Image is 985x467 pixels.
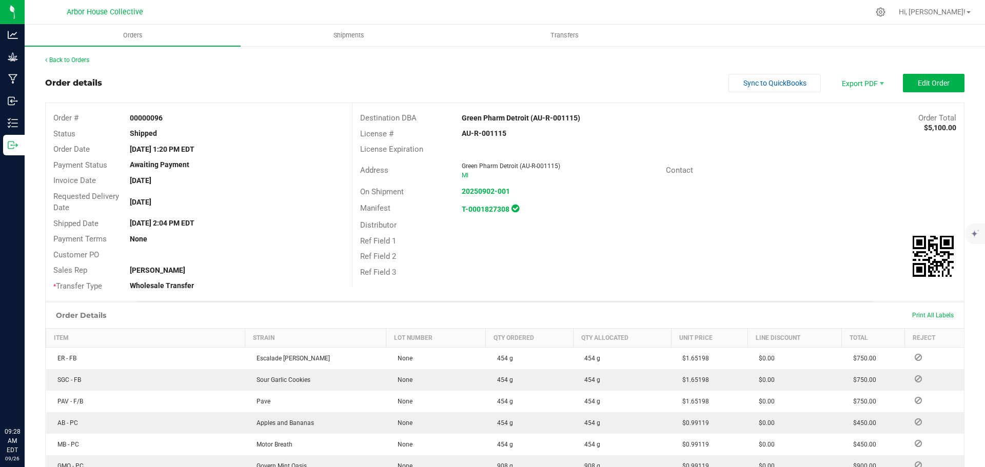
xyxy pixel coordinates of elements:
[874,7,887,17] div: Manage settings
[360,268,396,277] span: Ref Field 3
[53,281,102,291] span: Transfer Type
[754,419,775,427] span: $0.00
[462,163,560,170] span: Green Pharm Detroit (AU-R-001115)
[462,129,506,137] strong: AU-R-001115
[911,354,926,360] span: Reject Inventory
[747,329,841,348] th: Line Discount
[462,172,468,179] span: MI
[251,398,270,405] span: Pave
[677,419,709,427] span: $0.99119
[392,355,412,362] span: None
[8,74,18,84] inline-svg: Manufacturing
[579,355,600,362] span: 454 g
[573,329,671,348] th: Qty Allocated
[492,398,513,405] span: 454 g
[109,31,156,40] span: Orders
[53,145,90,154] span: Order Date
[130,266,185,274] strong: [PERSON_NAME]
[918,79,950,87] span: Edit Order
[677,355,709,362] span: $1.65198
[579,441,600,448] span: 454 g
[130,219,194,227] strong: [DATE] 2:04 PM EDT
[251,419,314,427] span: Apples and Bananas
[671,329,747,348] th: Unit Price
[360,252,396,261] span: Ref Field 2
[754,398,775,405] span: $0.00
[666,166,693,175] span: Contact
[130,160,189,169] strong: Awaiting Payment
[392,376,412,383] span: None
[360,113,417,123] span: Destination DBA
[579,419,600,427] span: 454 g
[918,113,956,123] span: Order Total
[848,398,876,405] span: $750.00
[842,329,905,348] th: Total
[677,376,709,383] span: $1.65198
[924,124,956,132] strong: $5,100.00
[743,79,806,87] span: Sync to QuickBooks
[462,205,509,213] a: T-0001827308
[8,118,18,128] inline-svg: Inventory
[320,31,378,40] span: Shipments
[46,329,245,348] th: Item
[53,176,96,185] span: Invoice Date
[492,376,513,383] span: 454 g
[911,397,926,403] span: Reject Inventory
[53,250,99,259] span: Customer PO
[25,25,241,46] a: Orders
[462,187,510,195] a: 20250902-001
[130,198,151,206] strong: [DATE]
[360,166,388,175] span: Address
[360,236,396,246] span: Ref Field 1
[45,77,102,89] div: Order details
[392,398,412,405] span: None
[911,419,926,425] span: Reject Inventory
[53,192,119,213] span: Requested Delivery Date
[831,74,893,92] li: Export PDF
[130,235,147,243] strong: None
[462,114,580,122] strong: Green Pharm Detroit (AU-R-001115)
[52,376,81,383] span: SGC - FB
[5,427,20,455] p: 09:28 AM EDT
[67,8,143,16] span: Arbor House Collective
[457,25,673,46] a: Transfers
[579,376,600,383] span: 454 g
[754,441,775,448] span: $0.00
[53,219,98,228] span: Shipped Date
[52,398,83,405] span: PAV - F/B
[53,266,87,275] span: Sales Rep
[848,376,876,383] span: $750.00
[677,441,709,448] span: $0.99119
[53,234,107,243] span: Payment Terms
[130,145,194,153] strong: [DATE] 1:20 PM EDT
[53,129,75,138] span: Status
[912,312,954,319] span: Print All Labels
[52,419,78,427] span: AB - PC
[728,74,821,92] button: Sync to QuickBooks
[130,129,157,137] strong: Shipped
[130,114,163,122] strong: 00000096
[8,96,18,106] inline-svg: Inbound
[8,140,18,150] inline-svg: Outbound
[360,220,397,230] span: Distributor
[52,355,76,362] span: ER - FB
[251,376,310,383] span: Sour Garlic Cookies
[251,355,330,362] span: Escalade [PERSON_NAME]
[360,204,390,213] span: Manifest
[56,311,106,319] h1: Order Details
[903,74,964,92] button: Edit Order
[360,187,404,196] span: On Shipment
[754,355,775,362] span: $0.00
[537,31,593,40] span: Transfers
[911,376,926,382] span: Reject Inventory
[848,419,876,427] span: $450.00
[392,419,412,427] span: None
[486,329,574,348] th: Qty Ordered
[754,376,775,383] span: $0.00
[913,236,954,277] qrcode: 00000096
[911,440,926,446] span: Reject Inventory
[492,441,513,448] span: 454 g
[53,160,107,170] span: Payment Status
[8,52,18,62] inline-svg: Grow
